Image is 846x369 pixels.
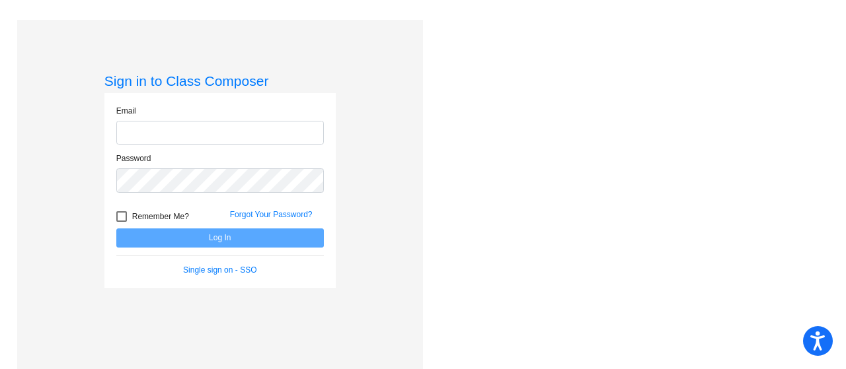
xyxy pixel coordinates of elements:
label: Password [116,152,151,164]
label: Email [116,105,136,117]
span: Remember Me? [132,209,189,224]
h3: Sign in to Class Composer [104,73,336,89]
button: Log In [116,228,324,248]
a: Forgot Your Password? [230,210,313,219]
a: Single sign on - SSO [183,265,256,275]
